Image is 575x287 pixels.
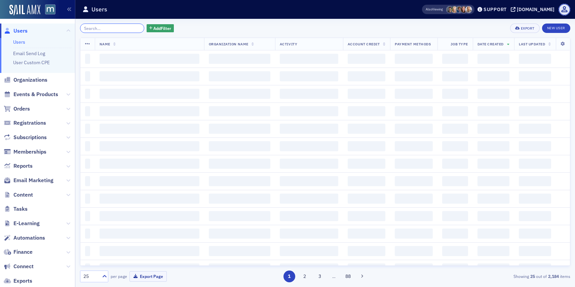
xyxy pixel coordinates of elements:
[4,191,33,199] a: Content
[519,159,551,169] span: ‌
[519,229,551,239] span: ‌
[519,71,551,81] span: ‌
[477,194,509,204] span: ‌
[348,263,385,274] span: ‌
[451,42,468,46] span: Job Type
[395,54,433,64] span: ‌
[209,71,270,81] span: ‌
[280,194,338,204] span: ‌
[559,4,570,15] span: Profile
[209,141,270,151] span: ‌
[395,194,433,204] span: ‌
[13,220,40,227] span: E-Learning
[477,89,509,99] span: ‌
[348,246,385,256] span: ‌
[13,59,50,66] a: User Custom CPE
[348,211,385,221] span: ‌
[85,229,90,239] span: ‌
[4,148,46,156] a: Memberships
[91,5,107,13] h1: Users
[4,105,30,113] a: Orders
[412,273,570,279] div: Showing out of items
[517,6,554,12] div: [DOMAIN_NAME]
[426,7,432,11] div: Also
[13,50,45,56] a: Email Send Log
[395,141,433,151] span: ‌
[519,211,551,221] span: ‌
[395,89,433,99] span: ‌
[280,89,338,99] span: ‌
[519,141,551,151] span: ‌
[13,91,58,98] span: Events & Products
[13,27,28,35] span: Users
[442,106,468,116] span: ‌
[100,106,199,116] span: ‌
[511,7,557,12] button: [DOMAIN_NAME]
[477,141,509,151] span: ‌
[209,246,270,256] span: ‌
[209,211,270,221] span: ‌
[442,263,468,274] span: ‌
[442,176,468,186] span: ‌
[395,159,433,169] span: ‌
[209,42,248,46] span: Organization Name
[100,263,199,274] span: ‌
[4,76,47,84] a: Organizations
[4,177,53,184] a: Email Marketing
[85,106,90,116] span: ‌
[45,4,55,15] img: SailAMX
[442,124,468,134] span: ‌
[280,141,338,151] span: ‌
[4,220,40,227] a: E-Learning
[395,263,433,274] span: ‌
[477,42,504,46] span: Date Created
[348,141,385,151] span: ‌
[209,89,270,99] span: ‌
[100,211,199,221] span: ‌
[442,211,468,221] span: ‌
[519,176,551,186] span: ‌
[465,6,472,13] span: Emily Trott
[519,194,551,204] span: ‌
[442,141,468,151] span: ‌
[442,229,468,239] span: ‌
[348,229,385,239] span: ‌
[209,263,270,274] span: ‌
[13,76,47,84] span: Organizations
[13,105,30,113] span: Orders
[85,194,90,204] span: ‌
[280,246,338,256] span: ‌
[13,162,33,170] span: Reports
[40,4,55,16] a: View Homepage
[209,159,270,169] span: ‌
[100,42,110,46] span: Name
[442,89,468,99] span: ‌
[521,27,535,30] div: Export
[519,42,545,46] span: Last Updated
[85,71,90,81] span: ‌
[100,141,199,151] span: ‌
[510,24,539,33] button: Export
[13,134,47,141] span: Subscriptions
[100,89,199,99] span: ‌
[280,54,338,64] span: ‌
[100,124,199,134] span: ‌
[129,271,167,282] button: Export Page
[209,176,270,186] span: ‌
[13,177,53,184] span: Email Marketing
[477,71,509,81] span: ‌
[100,71,199,81] span: ‌
[314,271,326,282] button: 3
[519,89,551,99] span: ‌
[209,124,270,134] span: ‌
[477,106,509,116] span: ‌
[280,71,338,81] span: ‌
[147,24,174,33] button: AddFilter
[395,124,433,134] span: ‌
[477,229,509,239] span: ‌
[209,194,270,204] span: ‌
[13,191,33,199] span: Content
[442,194,468,204] span: ‌
[13,39,25,45] a: Users
[442,71,468,81] span: ‌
